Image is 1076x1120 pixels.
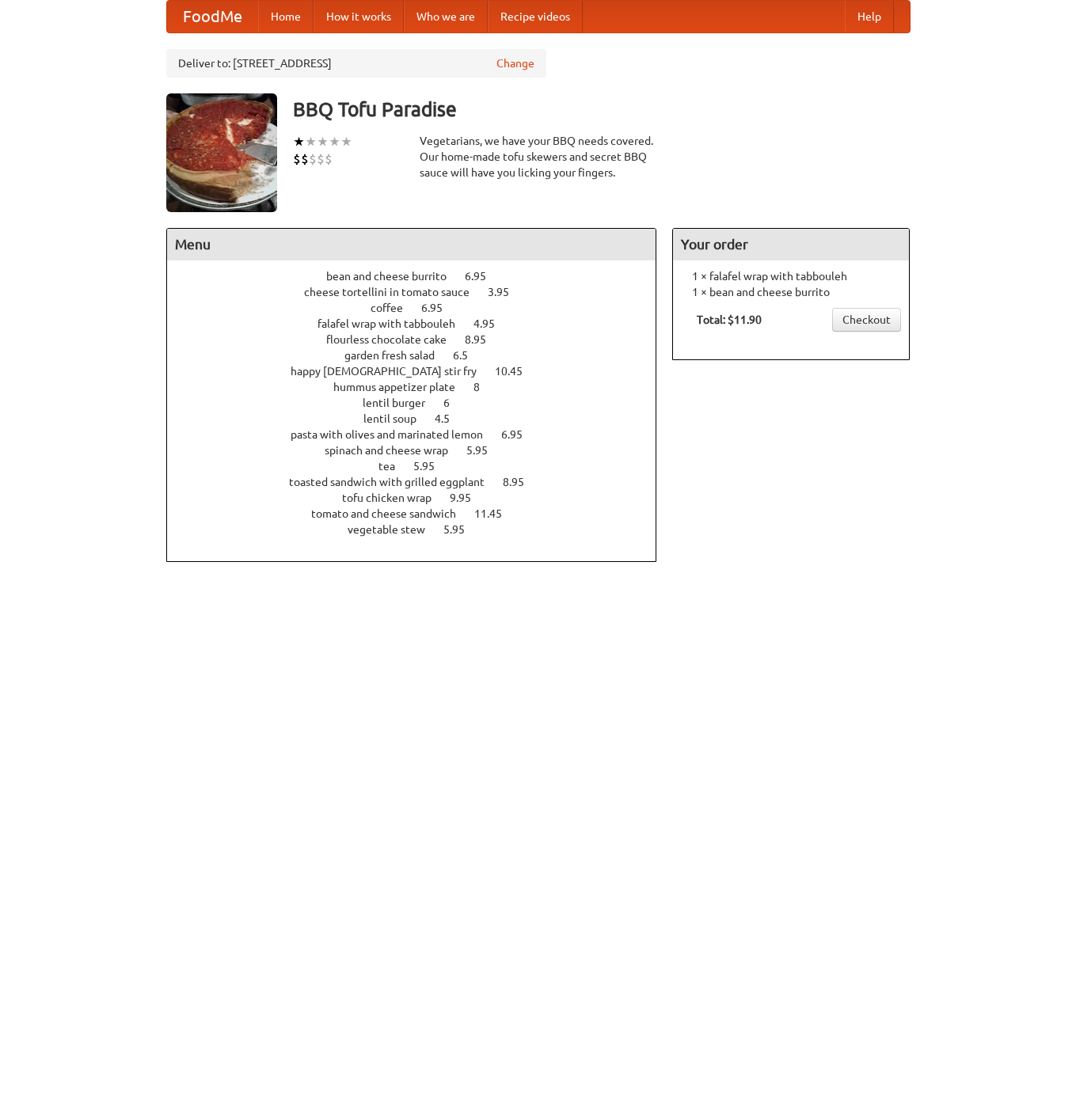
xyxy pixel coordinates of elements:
[301,150,309,168] li: $
[342,492,447,504] span: tofu chicken wrap
[317,317,471,330] span: falafel wrap with tabbouleh
[326,270,515,283] a: bean and cheese burrito 6.95
[495,365,538,378] span: 10.45
[325,444,464,457] span: spinach and cheese wrap
[363,412,432,425] span: lentil soup
[466,444,504,457] span: 5.95
[473,317,511,330] span: 4.95
[317,133,329,150] li: ★
[289,476,553,488] a: toasted sandwich with grilled eggplant 8.95
[309,150,317,168] li: $
[420,133,657,180] div: Vegetarians, we have your BBQ needs covered. Our home-made tofu skewers and secret BBQ sauce will...
[167,229,656,260] h4: Menu
[317,150,325,168] li: $
[304,286,538,298] a: cheese tortellini in tomato sauce 3.95
[697,313,762,326] b: Total: $11.90
[326,333,515,346] a: flourless chocolate cake 8.95
[488,286,525,298] span: 3.95
[363,397,441,409] span: lentil burger
[291,428,499,441] span: pasta with olives and marinated lemon
[496,55,534,71] a: Change
[453,349,484,362] span: 6.5
[465,270,502,283] span: 6.95
[488,1,583,32] a: Recipe videos
[371,302,472,314] a: coffee 6.95
[465,333,502,346] span: 8.95
[326,270,462,283] span: bean and cheese burrito
[304,286,485,298] span: cheese tortellini in tomato sauce
[344,349,451,362] span: garden fresh salad
[317,317,524,330] a: falafel wrap with tabbouleh 4.95
[344,349,497,362] a: garden fresh salad 6.5
[681,268,901,284] li: 1 × falafel wrap with tabbouleh
[293,150,301,168] li: $
[291,365,492,378] span: happy [DEMOGRAPHIC_DATA] stir fry
[291,365,552,378] a: happy [DEMOGRAPHIC_DATA] stir fry 10.45
[378,460,464,473] a: tea 5.95
[845,1,894,32] a: Help
[363,397,479,409] a: lentil burger 6
[293,133,305,150] li: ★
[333,381,509,393] a: hummus appetizer plate 8
[348,523,441,536] span: vegetable stew
[421,302,458,314] span: 6.95
[404,1,488,32] a: Who we are
[413,460,451,473] span: 5.95
[342,492,500,504] a: tofu chicken wrap 9.95
[166,93,277,212] img: angular.jpg
[293,93,911,125] h3: BBQ Tofu Paradise
[167,1,258,32] a: FoodMe
[503,476,540,488] span: 8.95
[443,397,466,409] span: 6
[258,1,314,32] a: Home
[378,460,411,473] span: tea
[340,133,352,150] li: ★
[326,333,462,346] span: flourless chocolate cake
[329,133,340,150] li: ★
[305,133,317,150] li: ★
[681,284,901,300] li: 1 × bean and cheese burrito
[435,412,466,425] span: 4.5
[314,1,404,32] a: How it works
[311,507,472,520] span: tomato and cheese sandwich
[473,381,496,393] span: 8
[501,428,538,441] span: 6.95
[474,507,518,520] span: 11.45
[289,476,500,488] span: toasted sandwich with grilled eggplant
[450,492,487,504] span: 9.95
[673,229,909,260] h4: Your order
[443,523,481,536] span: 5.95
[166,49,546,78] div: Deliver to: [STREET_ADDRESS]
[325,150,333,168] li: $
[325,444,517,457] a: spinach and cheese wrap 5.95
[311,507,531,520] a: tomato and cheese sandwich 11.45
[371,302,419,314] span: coffee
[291,428,552,441] a: pasta with olives and marinated lemon 6.95
[363,412,479,425] a: lentil soup 4.5
[832,308,901,332] a: Checkout
[333,381,471,393] span: hummus appetizer plate
[348,523,494,536] a: vegetable stew 5.95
